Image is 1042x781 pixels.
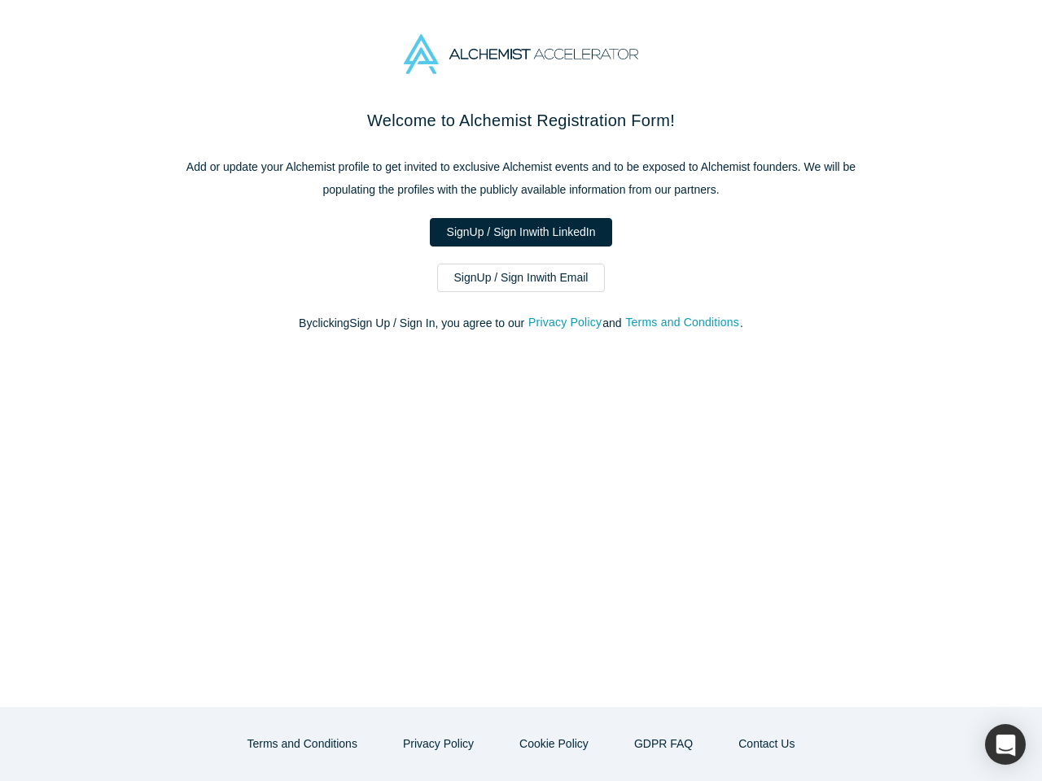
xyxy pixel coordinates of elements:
a: SignUp / Sign Inwith Email [437,264,606,292]
button: Terms and Conditions [624,313,740,332]
img: Alchemist Accelerator Logo [404,34,638,74]
p: Add or update your Alchemist profile to get invited to exclusive Alchemist events and to be expos... [179,155,863,201]
button: Privacy Policy [386,730,491,758]
p: By clicking Sign Up / Sign In , you agree to our and . [179,315,863,332]
button: Contact Us [721,730,812,758]
button: Terms and Conditions [230,730,374,758]
button: Privacy Policy [528,313,602,332]
a: SignUp / Sign Inwith LinkedIn [430,218,613,247]
button: Cookie Policy [502,730,606,758]
a: GDPR FAQ [617,730,710,758]
h2: Welcome to Alchemist Registration Form! [179,108,863,133]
